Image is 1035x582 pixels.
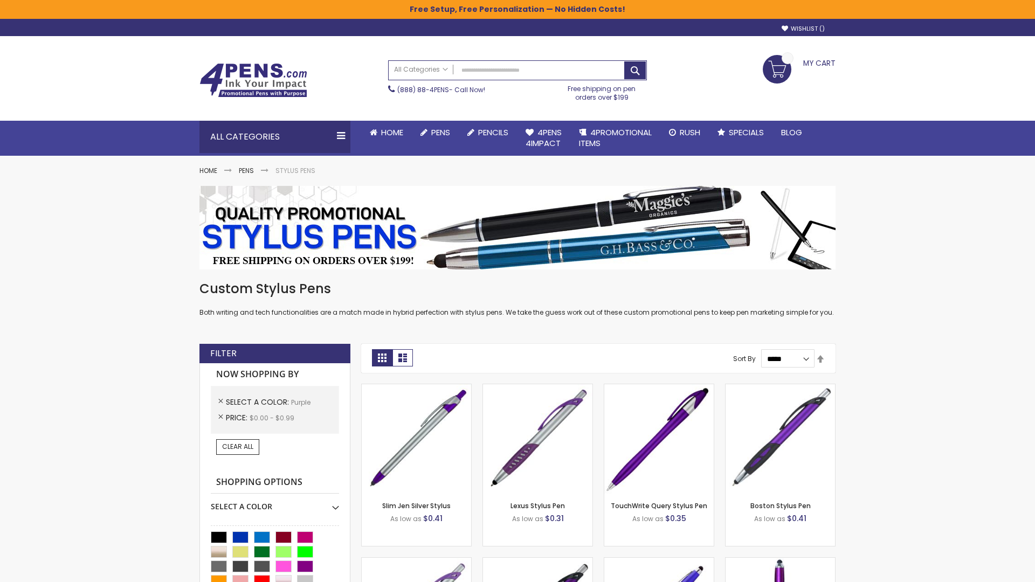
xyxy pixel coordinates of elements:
[199,166,217,175] a: Home
[390,514,422,523] span: As low as
[611,501,707,510] a: TouchWrite Query Stylus Pen
[239,166,254,175] a: Pens
[199,280,836,317] div: Both writing and tech functionalities are a match made in hybrid perfection with stylus pens. We ...
[733,354,756,363] label: Sort By
[211,494,339,512] div: Select A Color
[389,61,453,79] a: All Categories
[291,398,310,407] span: Purple
[397,85,449,94] a: (888) 88-4PENS
[381,127,403,138] span: Home
[226,412,250,423] span: Price
[250,413,294,422] span: $0.00 - $0.99
[570,121,660,156] a: 4PROMOTIONALITEMS
[275,166,315,175] strong: Stylus Pens
[510,501,565,510] a: Lexus Stylus Pen
[211,471,339,494] strong: Shopping Options
[483,384,592,393] a: Lexus Stylus Pen-Purple
[382,501,451,510] a: Slim Jen Silver Stylus
[483,557,592,566] a: Lexus Metallic Stylus Pen-Purple
[726,384,835,494] img: Boston Stylus Pen-Purple
[557,80,647,102] div: Free shipping on pen orders over $199
[199,280,836,297] h1: Custom Stylus Pens
[423,513,443,524] span: $0.41
[222,442,253,451] span: Clear All
[210,348,237,359] strong: Filter
[483,384,592,494] img: Lexus Stylus Pen-Purple
[394,65,448,74] span: All Categories
[211,363,339,386] strong: Now Shopping by
[397,85,485,94] span: - Call Now!
[372,349,392,366] strong: Grid
[782,25,825,33] a: Wishlist
[526,127,562,149] span: 4Pens 4impact
[199,63,307,98] img: 4Pens Custom Pens and Promotional Products
[604,384,714,494] img: TouchWrite Query Stylus Pen-Purple
[412,121,459,144] a: Pens
[604,557,714,566] a: Sierra Stylus Twist Pen-Purple
[660,121,709,144] a: Rush
[632,514,664,523] span: As low as
[226,397,291,407] span: Select A Color
[361,121,412,144] a: Home
[362,384,471,494] img: Slim Jen Silver Stylus-Purple
[604,384,714,393] a: TouchWrite Query Stylus Pen-Purple
[459,121,517,144] a: Pencils
[729,127,764,138] span: Specials
[726,557,835,566] a: TouchWrite Command Stylus Pen-Purple
[709,121,772,144] a: Specials
[726,384,835,393] a: Boston Stylus Pen-Purple
[512,514,543,523] span: As low as
[199,186,836,269] img: Stylus Pens
[431,127,450,138] span: Pens
[517,121,570,156] a: 4Pens4impact
[579,127,652,149] span: 4PROMOTIONAL ITEMS
[199,121,350,153] div: All Categories
[772,121,811,144] a: Blog
[545,513,564,524] span: $0.31
[680,127,700,138] span: Rush
[362,557,471,566] a: Boston Silver Stylus Pen-Purple
[362,384,471,393] a: Slim Jen Silver Stylus-Purple
[665,513,686,524] span: $0.35
[216,439,259,454] a: Clear All
[787,513,806,524] span: $0.41
[781,127,802,138] span: Blog
[750,501,811,510] a: Boston Stylus Pen
[478,127,508,138] span: Pencils
[754,514,785,523] span: As low as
